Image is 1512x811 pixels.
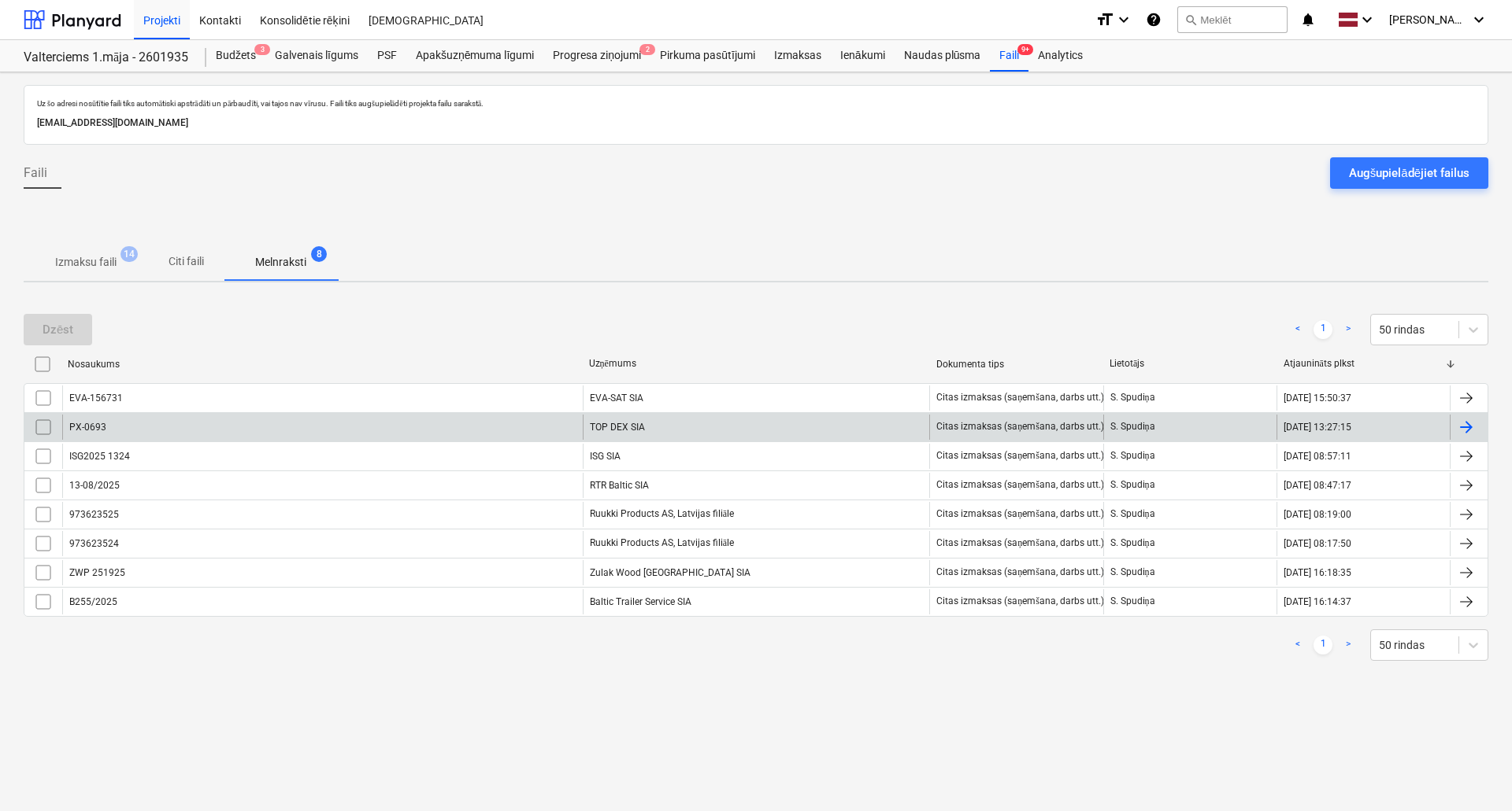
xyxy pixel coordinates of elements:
[167,253,205,270] p: Citi faili
[1284,358,1445,370] div: Atjaunināts plkst
[583,531,930,556] div: Ruukki Products AS, Latvijas filiāle
[1284,596,1351,607] div: [DATE] 16:14:37
[406,40,543,72] a: Apakšuzņēmuma līgumi
[1095,10,1114,29] i: format_size
[1103,531,1277,556] div: S. Spudiņa
[1288,636,1307,654] a: Previous page
[68,359,576,370] div: Nosaukums
[69,480,120,491] div: 13-08/2025
[1389,13,1468,26] span: [PERSON_NAME][GEOGRAPHIC_DATA]
[37,115,1475,131] p: [EMAIL_ADDRESS][DOMAIN_NAME]
[254,44,270,55] span: 3
[69,567,125,578] div: ZWP 251925
[311,246,327,262] span: 8
[69,451,130,462] div: ISG2025 1324
[1284,451,1351,462] div: [DATE] 08:57:11
[24,164,47,182] span: Faili
[69,509,119,520] div: 973623525
[589,358,924,370] div: Uzņēmums
[1358,10,1377,29] i: keyboard_arrow_down
[936,421,1104,433] div: Citas izmaksas (saņemšana, darbs utt.)
[1103,444,1277,469] div: S. Spudiņa
[1339,320,1358,339] a: Next page
[265,40,368,72] a: Galvenais līgums
[1177,6,1288,33] button: Meklēt
[765,40,831,72] a: Izmaksas
[1314,636,1332,654] a: Page 1 is your current page
[1114,10,1133,29] i: keyboard_arrow_down
[1284,393,1351,404] div: [DATE] 15:50:37
[936,508,1104,520] div: Citas izmaksas (saņemšana, darbs utt.)
[69,538,119,549] div: 973623524
[69,393,123,404] div: EVA-156731
[1284,509,1351,520] div: [DATE] 08:19:00
[1284,538,1351,549] div: [DATE] 08:17:50
[639,44,655,55] span: 2
[583,589,930,614] div: Baltic Trailer Service SIA
[1349,163,1469,183] div: Augšupielādējiet failus
[1330,157,1488,189] button: Augšupielādējiet failus
[583,473,930,498] div: RTR Baltic SIA
[936,450,1104,462] div: Citas izmaksas (saņemšana, darbs utt.)
[936,566,1104,578] div: Citas izmaksas (saņemšana, darbs utt.)
[936,479,1104,491] div: Citas izmaksas (saņemšana, darbs utt.)
[1103,589,1277,614] div: S. Spudiņa
[120,246,138,262] span: 14
[990,40,1028,72] a: Faili9+
[831,40,895,72] a: Ienākumi
[1284,480,1351,491] div: [DATE] 08:47:17
[583,444,930,469] div: ISG SIA
[1028,40,1092,72] a: Analytics
[1469,10,1488,29] i: keyboard_arrow_down
[583,560,930,585] div: Zulak Wood [GEOGRAPHIC_DATA] SIA
[1339,636,1358,654] a: Next page
[936,392,1104,404] div: Citas izmaksas (saņemšana, darbs utt.)
[1103,385,1277,411] div: S. Spudiņa
[206,40,265,72] div: Budžets
[37,98,1475,109] p: Uz šo adresi nosūtītie faili tiks automātiski apstrādāti un pārbaudīti, vai tajos nav vīrusu. Fai...
[583,415,930,440] div: TOP DEX SIA
[936,595,1104,607] div: Citas izmaksas (saņemšana, darbs utt.)
[368,40,406,72] a: PSF
[55,254,117,271] p: Izmaksu faili
[990,40,1028,72] div: Faili
[583,502,930,527] div: Ruukki Products AS, Latvijas filiāle
[1284,422,1351,433] div: [DATE] 13:27:15
[255,254,306,271] p: Melnraksti
[936,537,1104,549] div: Citas izmaksas (saņemšana, darbs utt.)
[1017,44,1033,55] span: 9+
[543,40,650,72] a: Progresa ziņojumi2
[583,385,930,411] div: EVA-SAT SIA
[206,40,265,72] a: Budžets3
[24,50,187,66] div: Valterciems 1.māja - 2601935
[1288,320,1307,339] a: Previous page
[650,40,765,72] a: Pirkuma pasūtījumi
[1146,10,1162,29] i: Zināšanu pamats
[1103,473,1277,498] div: S. Spudiņa
[1103,502,1277,527] div: S. Spudiņa
[1433,735,1512,811] iframe: Chat Widget
[1284,567,1351,578] div: [DATE] 16:18:35
[1103,415,1277,440] div: S. Spudiņa
[936,359,1098,370] div: Dokumenta tips
[69,596,117,607] div: B255/2025
[69,422,106,433] div: PX-0693
[1300,10,1316,29] i: notifications
[1110,358,1271,370] div: Lietotājs
[1314,320,1332,339] a: Page 1 is your current page
[543,40,650,72] div: Progresa ziņojumi
[1103,560,1277,585] div: S. Spudiņa
[1184,13,1197,26] span: search
[895,40,991,72] a: Naudas plūsma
